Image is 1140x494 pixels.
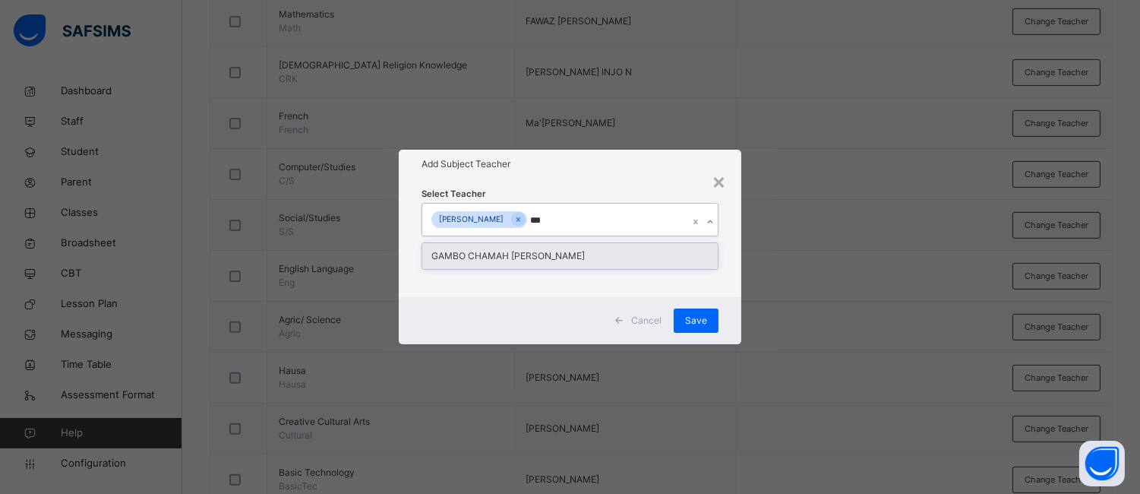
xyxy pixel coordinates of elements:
span: Save [685,314,707,328]
span: Cancel [631,314,662,328]
div: [PERSON_NAME] [431,211,511,229]
h1: Add Subject Teacher [422,157,718,171]
div: × [712,165,726,197]
button: Open asap [1079,441,1125,486]
div: GAMBO CHAMAH [PERSON_NAME] [422,243,717,269]
span: Select Teacher [422,188,486,201]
